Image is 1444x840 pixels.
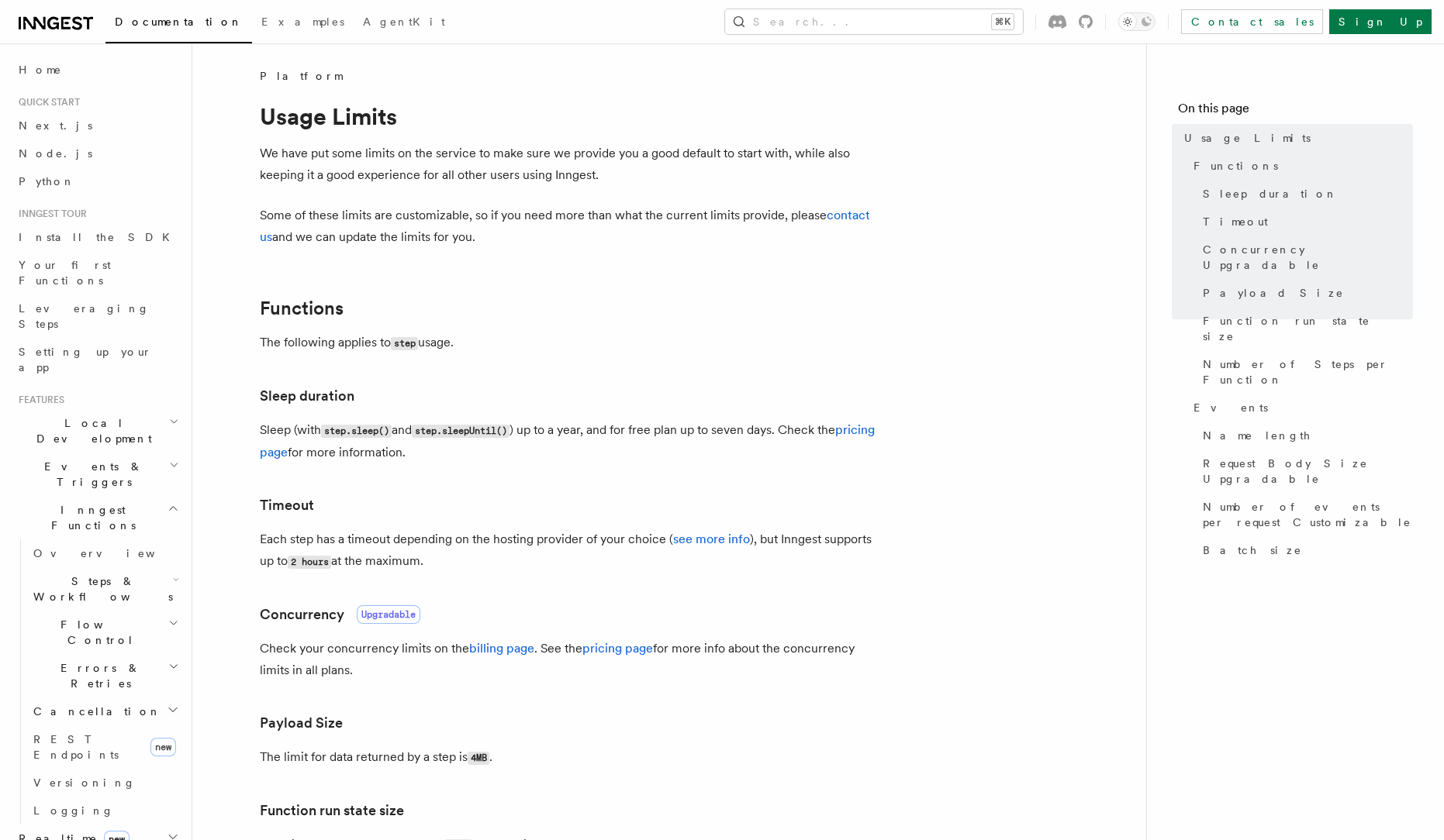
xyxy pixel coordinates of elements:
span: Errors & Retries [27,660,168,691]
span: Request Body Size Upgradable [1203,456,1413,487]
span: Events & Triggers [12,459,169,490]
span: Platform [260,68,342,84]
span: Inngest Functions [12,502,168,533]
a: Number of Steps per Function [1197,350,1413,394]
button: Search...⌘K [725,9,1023,34]
span: Versioning [33,776,136,789]
a: Documentation [105,5,252,43]
span: Timeout [1203,214,1268,229]
span: Python [19,175,75,188]
button: Inngest Functions [12,496,182,539]
span: Setting up your app [19,346,152,374]
span: Upgradable [357,605,420,624]
a: Payload Size [1197,279,1413,307]
p: The following applies to usage. [260,332,880,354]
span: Events [1194,400,1268,415]
a: Python [12,167,182,195]
a: Home [12,56,182,84]
button: Events & Triggers [12,453,182,496]
code: step [391,337,418,350]
a: Name length [1197,422,1413,449]
a: Usage Limits [1178,124,1413,152]
span: Batch size [1203,542,1302,558]
span: Next.js [19,119,92,132]
span: Concurrency Upgradable [1203,242,1413,273]
p: We have put some limits on the service to make sure we provide you a good default to start with, ... [260,143,880,186]
span: Examples [261,15,344,28]
div: Inngest Functions [12,539,182,825]
span: Logging [33,804,114,817]
a: Functions [1187,152,1413,180]
a: Next.js [12,112,182,139]
a: Sleep duration [1197,180,1413,208]
span: Overview [33,547,193,559]
span: Inngest tour [12,208,87,220]
a: Setting up your app [12,338,182,381]
span: Usage Limits [1184,130,1311,146]
span: Features [12,394,64,406]
p: The limit for data returned by a step is . [260,746,880,769]
a: Examples [252,5,354,42]
span: Flow Control [27,617,168,648]
span: Payload Size [1203,285,1344,301]
span: Install the SDK [19,231,179,243]
button: Errors & Retries [27,654,182,697]
p: Some of these limits are customizable, so if you need more than what the current limits provide, ... [260,205,880,248]
a: Leveraging Steps [12,294,182,338]
a: billing page [469,641,534,656]
a: Your first Functions [12,251,182,294]
span: REST Endpoints [33,733,119,761]
a: Sign Up [1329,9,1432,34]
span: Steps & Workflows [27,573,173,604]
span: AgentKit [363,15,445,28]
a: Request Body Size Upgradable [1197,449,1413,493]
span: Functions [1194,158,1278,174]
h1: Usage Limits [260,102,880,130]
a: REST Endpointsnew [27,725,182,769]
kbd: ⌘K [992,14,1014,29]
a: Concurrency Upgradable [1197,236,1413,279]
a: Install the SDK [12,223,182,251]
p: Check your concurrency limits on the . See the for more info about the concurrency limits in all ... [260,638,880,681]
a: Versioning [27,769,182,797]
a: Timeout [1197,208,1413,236]
a: Payload Size [260,712,343,734]
span: Function run state size [1203,313,1413,344]
button: Flow Control [27,611,182,654]
span: Your first Functions [19,259,111,287]
a: Batch size [1197,536,1413,564]
a: pricing page [582,641,653,656]
button: Cancellation [27,697,182,725]
p: Each step has a timeout depending on the hosting provider of your choice ( ), but Inngest support... [260,528,880,573]
span: Name length [1203,428,1311,443]
span: Local Development [12,415,169,446]
button: Local Development [12,409,182,453]
span: new [150,738,176,756]
a: ConcurrencyUpgradable [260,604,420,625]
span: Number of Steps per Function [1203,356,1413,387]
span: Documentation [115,15,243,28]
button: Steps & Workflows [27,567,182,611]
a: Functions [260,298,344,319]
a: Timeout [260,494,314,516]
a: Overview [27,539,182,567]
p: Sleep (with and ) up to a year, and for free plan up to seven days. Check the for more information. [260,419,880,463]
a: Events [1187,394,1413,422]
span: Quick start [12,96,80,108]
a: Number of events per request Customizable [1197,493,1413,536]
a: Node.js [12,139,182,167]
code: step.sleep() [321,425,392,438]
code: 2 hours [288,556,331,569]
span: Node.js [19,147,92,160]
code: step.sleepUntil() [412,425,510,438]
span: Leveraging Steps [19,302,150,330]
span: Sleep duration [1203,186,1338,201]
a: Contact sales [1181,9,1323,34]
a: AgentKit [354,5,454,42]
a: Function run state size [1197,307,1413,350]
span: Cancellation [27,704,161,719]
a: see more info [673,532,750,546]
span: Number of events per request Customizable [1203,499,1413,530]
button: Toggle dark mode [1118,12,1156,31]
h4: On this page [1178,99,1413,124]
